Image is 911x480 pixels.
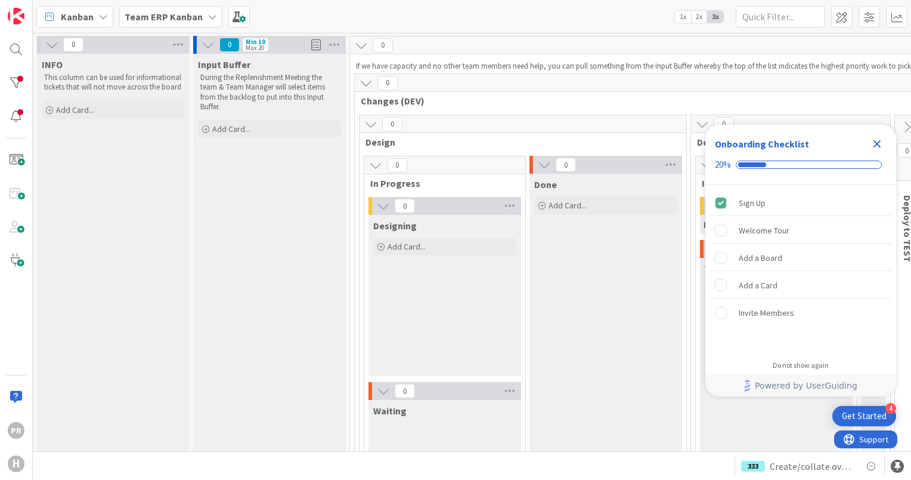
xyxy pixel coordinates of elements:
div: H [8,456,24,472]
div: Min 10 [246,39,265,45]
span: 1x [675,11,691,23]
span: 0 [377,76,398,90]
div: Invite Members [739,306,794,320]
span: 0 [395,384,415,398]
span: 3x [707,11,723,23]
div: Add a Board [739,251,782,265]
span: Add Card... [212,124,250,134]
p: This column can be used for informational tickets that will not move across the board [44,73,182,93]
span: 0 [63,38,83,52]
div: Onboarding Checklist [715,137,809,151]
span: 0 [387,158,407,173]
a: Powered by UserGuiding [711,375,890,396]
div: Close Checklist [867,134,887,153]
div: Invite Members is incomplete. [710,300,891,326]
div: Sign Up [739,196,766,210]
span: 0 [714,117,734,131]
div: Do not show again [773,361,829,370]
span: 0 [556,158,576,172]
div: Footer [705,375,896,396]
span: 0 [395,199,415,213]
img: Visit kanbanzone.com [8,8,24,24]
span: Develop [697,136,875,148]
div: Add a Card is incomplete. [710,272,891,299]
div: Welcome Tour [739,223,789,238]
div: 20% [715,159,731,170]
span: Powered by UserGuiding [755,379,857,393]
span: Create/collate overview of Facility applications [770,459,854,473]
b: Team ERP Kanban [125,11,203,23]
div: Get Started [842,410,887,422]
div: Sign Up is complete. [710,190,891,216]
div: Checklist items [705,185,896,353]
input: Quick Filter... [736,6,825,27]
div: 333 [741,461,765,472]
span: Add Card... [388,241,426,252]
span: Support [25,2,54,16]
div: Add a Board is incomplete. [710,245,891,271]
div: Open Get Started checklist, remaining modules: 4 [832,406,896,426]
span: Kanban [61,10,94,24]
span: Waiting [705,263,738,275]
span: 0 [382,117,402,131]
div: PR [8,422,24,439]
div: Welcome Tour is incomplete. [710,217,891,244]
div: 4 [885,403,896,414]
div: Checklist Container [705,125,896,396]
span: Design [365,136,671,148]
span: Designing [373,220,417,232]
span: Add Card... [549,200,587,211]
span: In Progress [370,177,510,189]
span: In Progress [702,177,842,189]
div: Checklist progress: 20% [715,159,887,170]
span: Developing [704,219,753,230]
span: Add Card... [56,104,94,115]
span: INFO [42,59,63,70]
p: During the Replenishment Meeting the team & Team Manager will select items from the backlog to pu... [200,73,339,112]
span: 0 [373,38,393,53]
div: Max 20 [246,45,264,51]
span: 2x [691,11,707,23]
span: 0 [219,38,240,52]
span: Waiting [373,405,407,417]
span: Done [534,179,557,190]
div: Add a Card [739,278,777,293]
span: Input Buffer [198,59,250,70]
